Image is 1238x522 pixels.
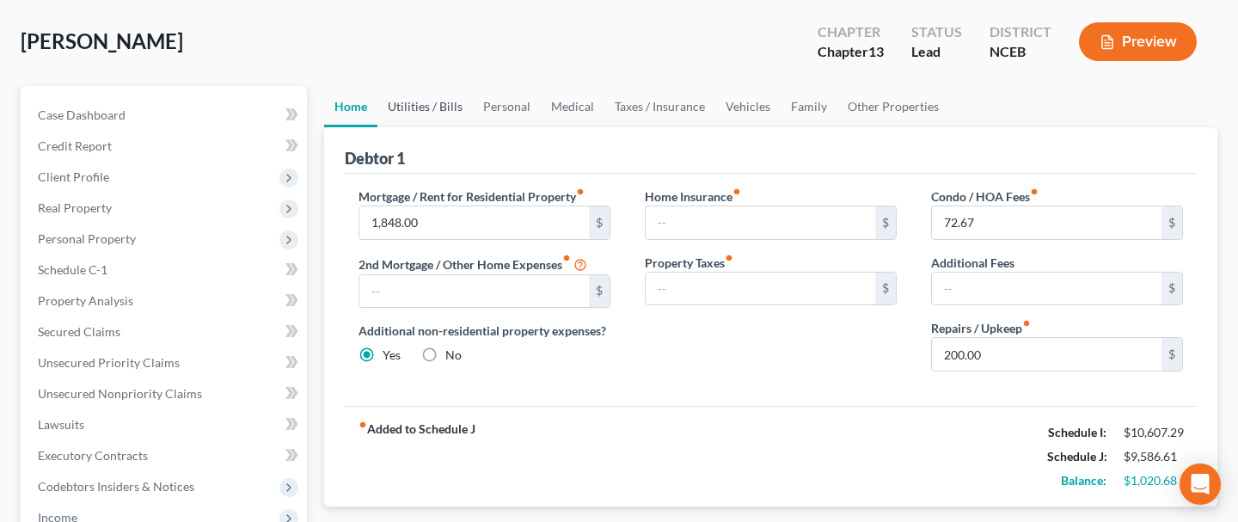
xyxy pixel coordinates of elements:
[38,479,194,494] span: Codebtors Insiders & Notices
[359,322,610,340] label: Additional non-residential property expenses?
[645,187,741,206] label: Home Insurance
[359,187,585,206] label: Mortgage / Rent for Residential Property
[990,22,1051,42] div: District
[38,417,84,432] span: Lawsuits
[21,28,183,53] span: [PERSON_NAME]
[377,86,473,127] a: Utilities / Bills
[383,347,401,364] label: Yes
[576,187,585,196] i: fiber_manual_record
[24,100,307,131] a: Case Dashboard
[541,86,604,127] a: Medical
[24,131,307,162] a: Credit Report
[1061,473,1106,488] strong: Balance:
[1079,22,1197,61] button: Preview
[24,347,307,378] a: Unsecured Priority Claims
[646,273,875,305] input: --
[38,200,112,215] span: Real Property
[24,255,307,286] a: Schedule C-1
[645,254,733,272] label: Property Taxes
[589,275,610,308] div: $
[1124,448,1183,465] div: $9,586.61
[990,42,1051,62] div: NCEB
[604,86,715,127] a: Taxes / Insurance
[875,273,896,305] div: $
[911,42,962,62] div: Lead
[875,206,896,239] div: $
[38,386,202,401] span: Unsecured Nonpriority Claims
[1047,449,1107,464] strong: Schedule J:
[1124,424,1183,441] div: $10,607.29
[38,231,136,246] span: Personal Property
[932,273,1161,305] input: --
[24,409,307,440] a: Lawsuits
[732,187,741,196] i: fiber_manual_record
[359,206,589,239] input: --
[38,169,109,184] span: Client Profile
[24,440,307,471] a: Executory Contracts
[1161,206,1182,239] div: $
[38,138,112,153] span: Credit Report
[473,86,541,127] a: Personal
[818,42,884,62] div: Chapter
[38,324,120,339] span: Secured Claims
[837,86,949,127] a: Other Properties
[932,338,1161,371] input: --
[38,293,133,308] span: Property Analysis
[646,206,875,239] input: --
[1180,464,1221,505] div: Open Intercom Messenger
[24,316,307,347] a: Secured Claims
[1124,472,1183,489] div: $1,020.68
[1030,187,1039,196] i: fiber_manual_record
[781,86,837,127] a: Family
[445,347,462,364] label: No
[38,355,180,370] span: Unsecured Priority Claims
[359,275,589,308] input: --
[359,421,475,493] strong: Added to Schedule J
[725,254,733,262] i: fiber_manual_record
[818,22,884,42] div: Chapter
[931,254,1014,272] label: Additional Fees
[38,262,107,277] span: Schedule C-1
[931,319,1031,337] label: Repairs / Upkeep
[715,86,781,127] a: Vehicles
[868,43,884,59] span: 13
[1161,273,1182,305] div: $
[38,107,126,122] span: Case Dashboard
[324,86,377,127] a: Home
[1048,425,1106,439] strong: Schedule I:
[24,286,307,316] a: Property Analysis
[38,448,148,463] span: Executory Contracts
[359,254,587,274] label: 2nd Mortgage / Other Home Expenses
[562,254,571,262] i: fiber_manual_record
[359,421,367,429] i: fiber_manual_record
[932,206,1161,239] input: --
[589,206,610,239] div: $
[24,378,307,409] a: Unsecured Nonpriority Claims
[345,148,405,169] div: Debtor 1
[1022,319,1031,328] i: fiber_manual_record
[911,22,962,42] div: Status
[1161,338,1182,371] div: $
[931,187,1039,206] label: Condo / HOA Fees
